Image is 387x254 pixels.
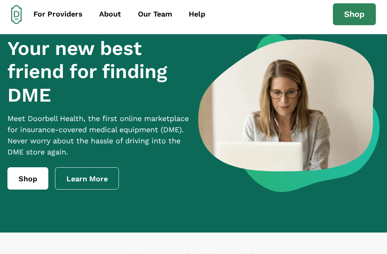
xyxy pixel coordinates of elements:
img: a woman looking at a computer [198,34,380,192]
a: Help [181,5,213,24]
a: About [92,5,129,24]
a: For Providers [26,5,90,24]
div: About [99,9,121,20]
a: Shop [333,3,376,26]
div: Help [189,9,205,20]
h1: Your new best friend for finding DME [7,37,189,107]
div: For Providers [33,9,83,20]
a: Shop [7,167,48,190]
a: Learn More [55,167,119,190]
div: Our Team [138,9,172,20]
p: Meet Doorbell Health, the first online marketplace for insurance-covered medical equipment (DME).... [7,113,189,158]
a: Our Team [131,5,180,24]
